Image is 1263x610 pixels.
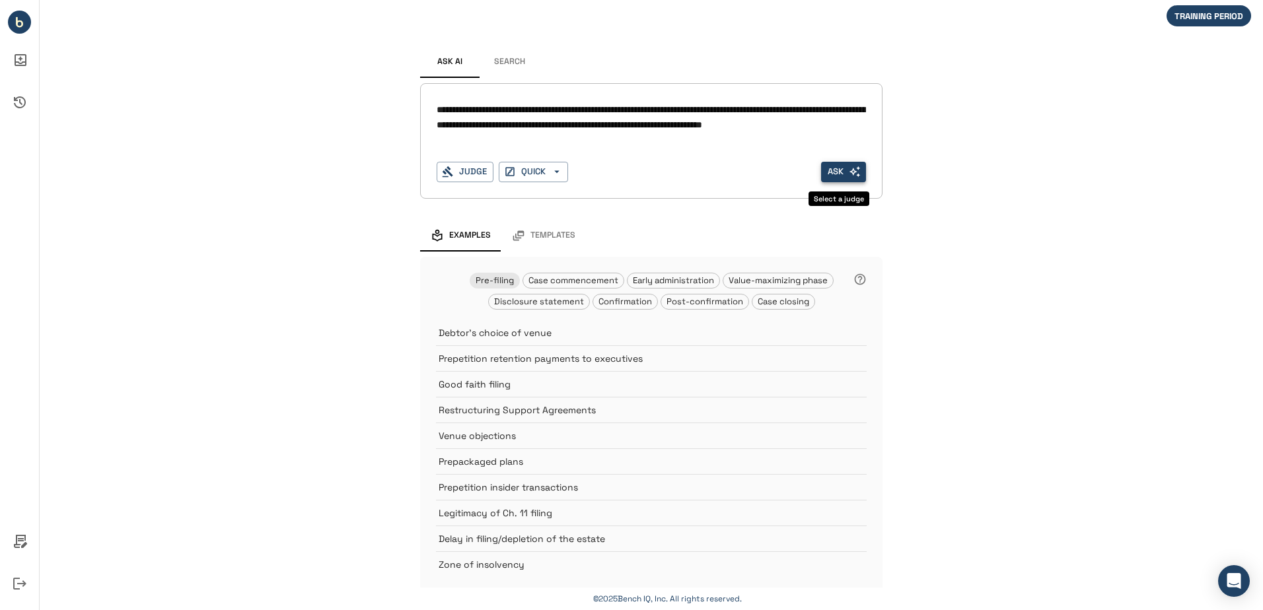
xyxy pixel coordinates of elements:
div: Zone of insolvency [436,551,867,577]
span: Confirmation [593,296,657,307]
span: Case closing [752,296,814,307]
div: Restructuring Support Agreements [436,397,867,423]
span: TRAINING PERIOD [1167,11,1251,22]
span: Ask AI [437,57,462,67]
p: Prepackaged plans [439,455,834,468]
p: Prepetition insider transactions [439,481,834,494]
div: Select a judge [809,191,869,206]
button: Judge [437,162,493,182]
span: Disclosure statement [489,296,589,307]
div: Prepackaged plans [436,448,867,474]
span: Templates [530,230,575,241]
span: Value-maximizing phase [723,275,833,286]
span: Pre-filing [470,275,519,286]
span: Post-confirmation [661,296,748,307]
div: Post-confirmation [661,294,749,310]
span: Select a judge [821,162,866,182]
div: Prepetition retention payments to executives [436,345,867,371]
div: Legitimacy of Ch. 11 filing [436,500,867,525]
div: Case commencement [523,273,624,288]
p: Restructuring Support Agreements [439,403,834,417]
div: Case closing [752,294,815,310]
div: Early administration [627,273,720,288]
div: Good faith filing [436,371,867,397]
p: Venue objections [439,429,834,442]
div: Disclosure statement [488,294,590,310]
span: Case commencement [523,275,624,286]
div: Debtor's choice of venue [436,320,867,345]
p: Good faith filing [439,378,834,391]
p: Zone of insolvency [439,558,834,571]
div: We are not billing you for your initial period of in-app activity. [1167,5,1258,26]
div: Value-maximizing phase [723,273,834,288]
p: Prepetition retention payments to executives [439,352,834,365]
p: Delay in filing/depletion of the estate [439,532,834,545]
div: Delay in filing/depletion of the estate [436,525,867,551]
div: Pre-filing [470,273,520,288]
div: Venue objections [436,423,867,448]
div: Open Intercom Messenger [1218,565,1250,597]
button: Search [480,46,539,78]
p: Legitimacy of Ch. 11 filing [439,506,834,520]
button: Ask [821,162,866,182]
button: QUICK [499,162,568,182]
div: Confirmation [593,294,658,310]
span: Examples [449,230,491,241]
div: Prepetition insider transactions [436,474,867,500]
div: examples and templates tabs [420,220,883,252]
p: Debtor's choice of venue [439,326,834,339]
span: Early administration [628,275,719,286]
